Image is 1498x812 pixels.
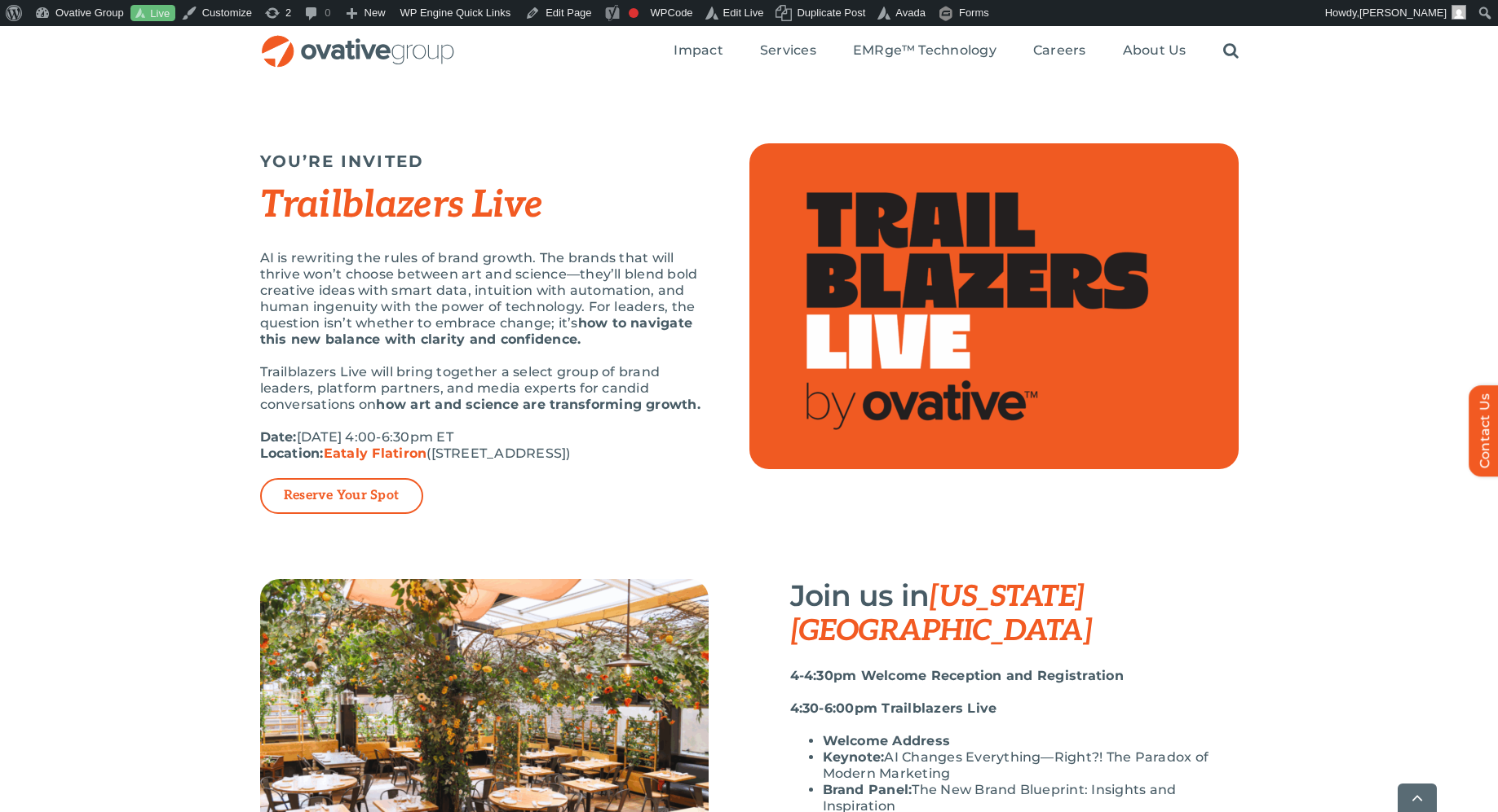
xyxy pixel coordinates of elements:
[376,397,700,412] strong: how art and science are transforming growth.
[674,42,722,59] span: Impact
[790,579,1093,649] span: [US_STATE][GEOGRAPHIC_DATA]
[260,429,709,462] p: [DATE] 4:00-6:30pm ET ([STREET_ADDRESS])
[749,143,1239,469] img: Top Image (2)
[1033,42,1086,59] span: Careers
[1123,42,1186,60] a: About Us
[130,5,175,22] a: Live
[760,42,816,60] a: Services
[790,668,1124,683] strong: 4-4:30pm Welcome Reception and Registration
[1223,42,1239,60] a: Search
[260,364,709,413] p: Trailblazers Live will bring together a select group of brand leaders, platform partners, and med...
[1033,42,1086,60] a: Careers
[260,429,297,445] strong: Date:
[823,749,1239,782] li: AI Changes Everything—Right?! The Paradox of Modern Marketing
[260,33,456,49] a: OG_Full_horizontal_RGB
[823,782,912,797] strong: Brand Panel:
[853,42,996,60] a: EMRge™ Technology
[324,446,427,461] a: Eataly Flatiron
[260,250,709,348] p: AI is rewriting the rules of brand growth. The brands that will thrive won’t choose between art a...
[260,446,427,461] strong: Location:
[760,42,816,59] span: Services
[823,733,951,748] strong: Welcome Address
[674,25,1238,77] nav: Menu
[629,8,639,18] div: Focus keyphrase not set
[284,488,399,504] a: Reserve Your Spot
[823,749,885,765] strong: Keynote:
[674,42,722,60] a: Impact
[853,42,996,59] span: EMRge™ Technology
[260,315,693,347] strong: how to navigate this new balance with clarity and confidence.
[1359,7,1447,19] span: [PERSON_NAME]
[790,579,1239,647] h3: Join us in
[260,151,709,171] h5: YOU’RE INVITED
[790,700,997,716] strong: 4:30-6:00pm Trailblazers Live
[260,182,543,228] em: Trailblazers Live
[1123,42,1186,59] span: About Us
